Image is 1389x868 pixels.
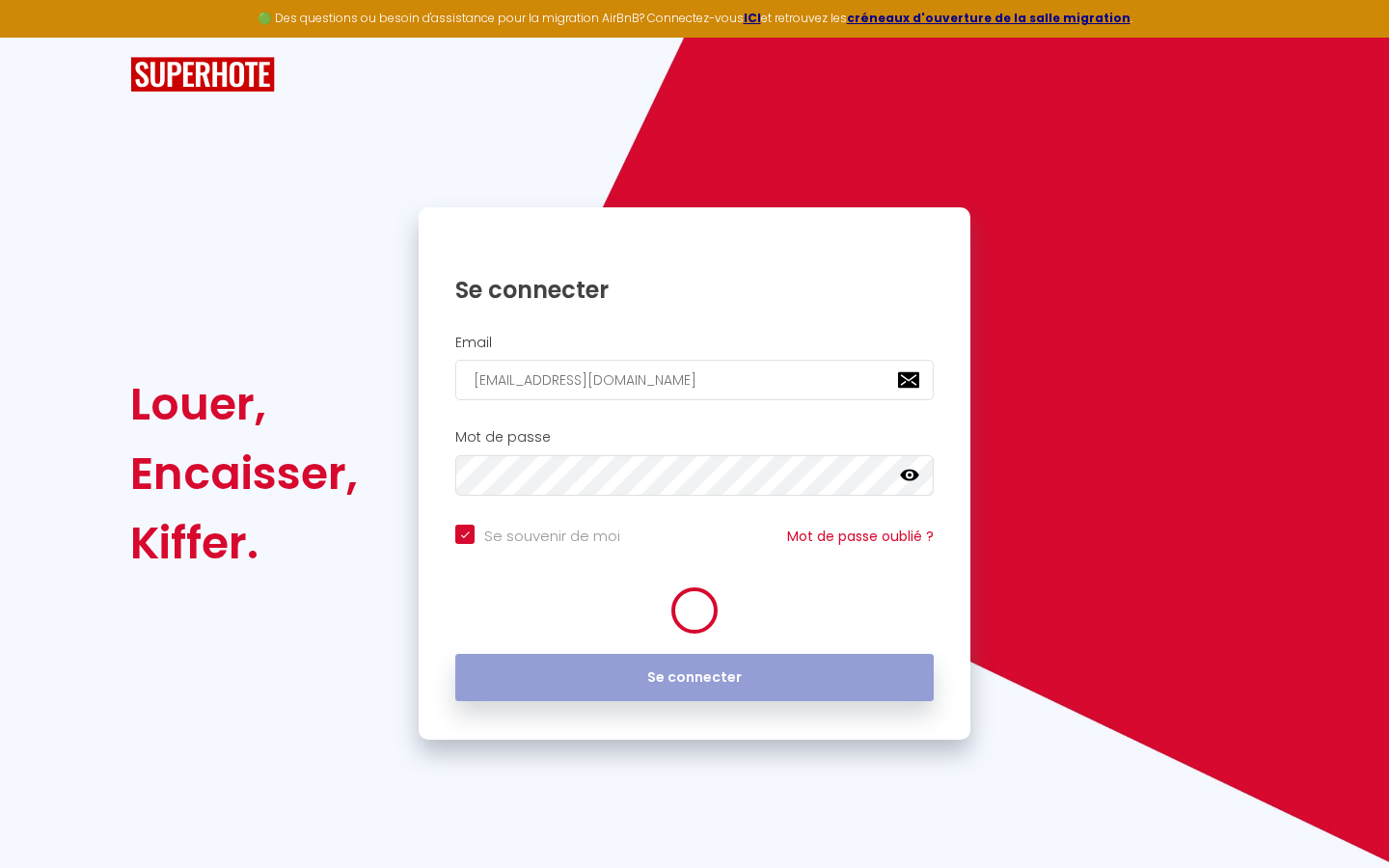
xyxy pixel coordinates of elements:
a: ICI [744,10,761,26]
img: SuperHote logo [130,57,275,93]
button: Se connecter [455,654,934,702]
h2: Email [455,335,934,351]
button: Ouvrir le widget de chat LiveChat [15,8,73,66]
div: Louer, [130,369,358,439]
h2: Mot de passe [455,429,934,446]
a: Mot de passe oublié ? [787,527,934,546]
div: Encaisser, [130,439,358,508]
input: Ton Email [455,360,934,400]
h1: Se connecter [455,275,934,305]
div: Kiffer. [130,508,358,578]
a: créneaux d'ouverture de la salle migration [847,10,1130,26]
